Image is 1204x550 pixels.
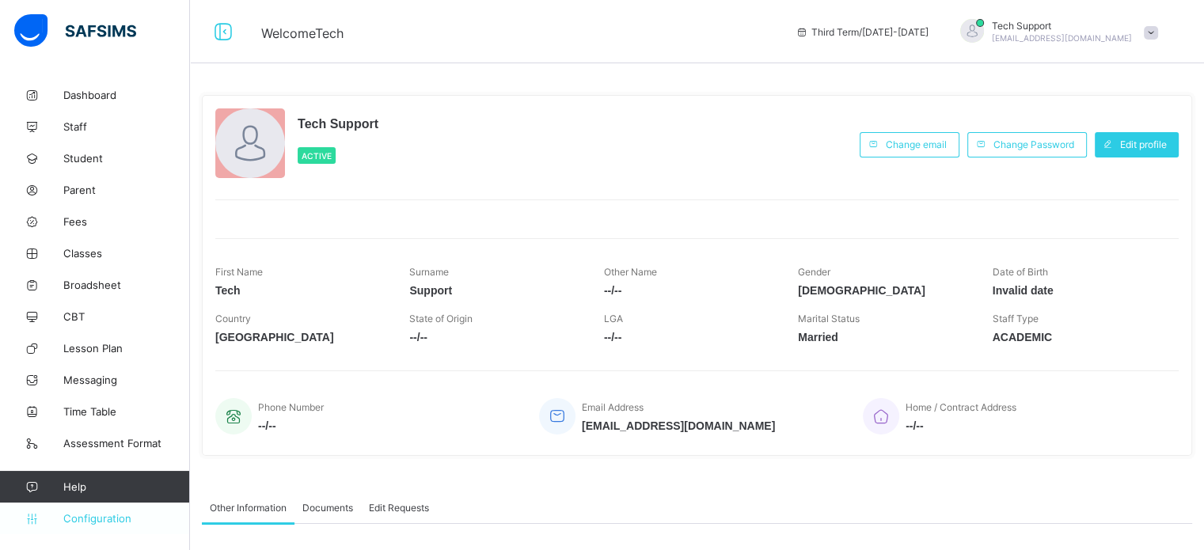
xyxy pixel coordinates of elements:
span: Help [63,480,189,493]
span: Time Table [63,405,190,418]
span: Change email [886,138,947,150]
span: --/-- [604,284,774,297]
span: Student [63,152,190,165]
span: Parent [63,184,190,196]
span: --/-- [906,419,1016,432]
span: --/-- [409,331,579,343]
img: safsims [14,14,136,47]
span: Classes [63,247,190,260]
span: Home / Contract Address [906,401,1016,413]
span: Lesson Plan [63,342,190,355]
span: ACADEMIC [993,331,1163,343]
span: Documents [302,502,353,514]
span: CBT [63,310,190,323]
span: Configuration [63,512,189,525]
span: Broadsheet [63,279,190,291]
span: Email Address [582,401,644,413]
span: --/-- [604,331,774,343]
span: Invalid date [993,284,1163,297]
span: Date of Birth [993,266,1048,278]
span: Surname [409,266,449,278]
span: Gender [798,266,830,278]
span: Dashboard [63,89,190,101]
span: Welcome Tech [261,25,344,41]
span: Tech Support [298,117,378,131]
span: Country [215,313,251,324]
span: Edit Requests [369,502,429,514]
span: Fees [63,215,190,228]
span: Staff [63,120,190,133]
span: Other Name [604,266,657,278]
span: Edit profile [1120,138,1167,150]
span: Assessment Format [63,437,190,449]
span: Marital Status [798,313,860,324]
span: Tech [215,284,386,297]
span: --/-- [258,419,324,432]
span: [GEOGRAPHIC_DATA] [215,331,386,343]
span: Tech Support [992,20,1132,32]
span: State of Origin [409,313,473,324]
span: Change Password [993,138,1074,150]
span: LGA [604,313,623,324]
span: First Name [215,266,263,278]
div: TechSupport [944,19,1166,45]
span: Staff Type [993,313,1039,324]
span: [EMAIL_ADDRESS][DOMAIN_NAME] [582,419,775,432]
span: Phone Number [258,401,324,413]
span: Active [302,151,332,161]
span: Married [798,331,968,343]
span: Other Information [210,502,287,514]
span: [DEMOGRAPHIC_DATA] [798,284,968,297]
span: Messaging [63,374,190,386]
span: Support [409,284,579,297]
span: [EMAIL_ADDRESS][DOMAIN_NAME] [992,33,1132,43]
span: session/term information [796,26,929,38]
